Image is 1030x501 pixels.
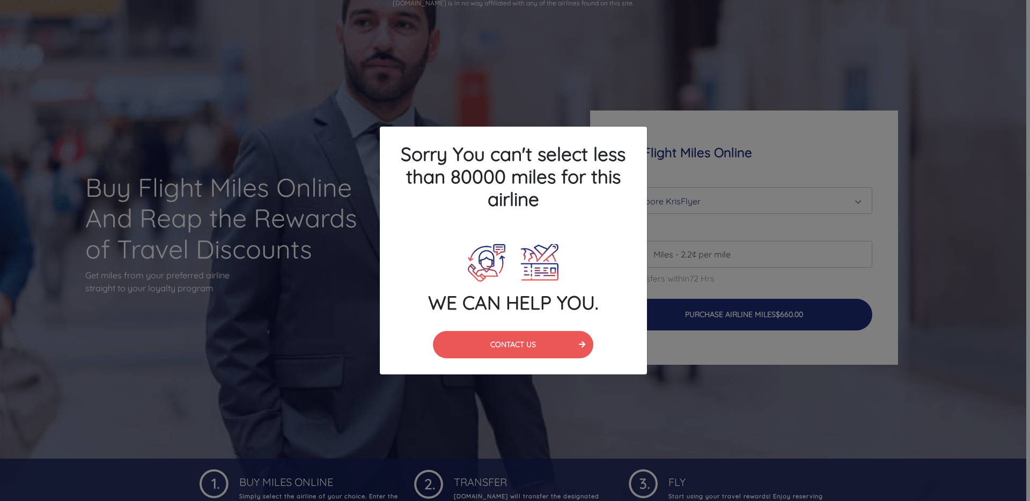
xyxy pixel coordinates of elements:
[380,291,647,314] h4: WE CAN HELP YOU.
[520,244,558,282] img: Plane Ticket
[433,331,593,358] button: CONTACT US
[380,127,647,226] h4: Sorry You can't select less than 80000 miles for this airline
[433,338,593,349] a: CONTACT US
[468,244,505,282] img: Call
